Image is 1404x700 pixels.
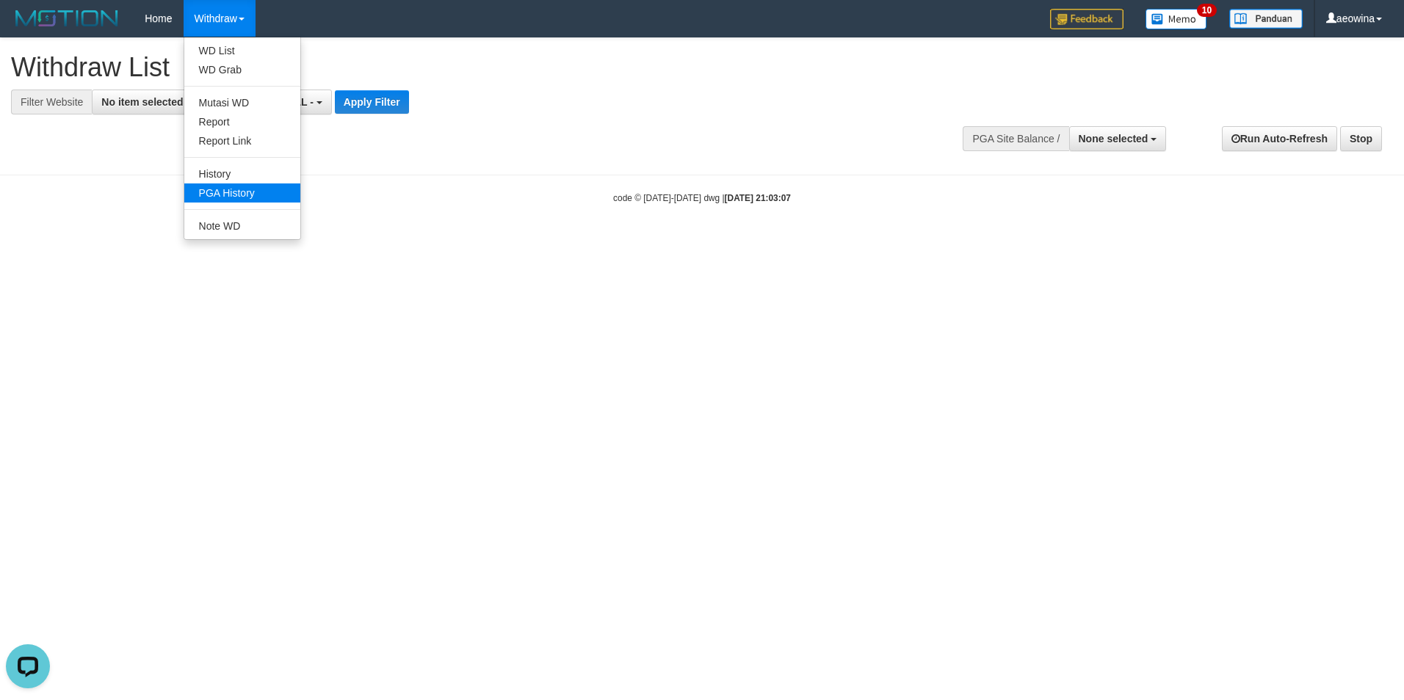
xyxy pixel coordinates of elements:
[1222,126,1337,151] a: Run Auto-Refresh
[184,112,300,131] a: Report
[184,131,300,150] a: Report Link
[1050,9,1123,29] img: Feedback.jpg
[1146,9,1207,29] img: Button%20Memo.svg
[272,90,331,114] button: - ALL -
[184,183,300,203] a: PGA History
[1069,126,1167,151] button: None selected
[613,193,791,203] small: code © [DATE]-[DATE] dwg |
[335,90,409,114] button: Apply Filter
[6,6,50,50] button: Open LiveChat chat widget
[11,7,123,29] img: MOTION_logo.png
[963,126,1068,151] div: PGA Site Balance /
[11,53,922,82] h1: Withdraw List
[1079,133,1148,145] span: None selected
[1340,126,1382,151] a: Stop
[1229,9,1303,29] img: panduan.png
[11,90,92,114] div: Filter Website
[1197,4,1217,17] span: 10
[184,60,300,79] a: WD Grab
[725,193,791,203] strong: [DATE] 21:03:07
[184,164,300,183] a: History
[92,90,201,114] button: No item selected
[184,41,300,60] a: WD List
[184,93,300,112] a: Mutasi WD
[184,216,300,236] a: Note WD
[101,96,183,108] span: No item selected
